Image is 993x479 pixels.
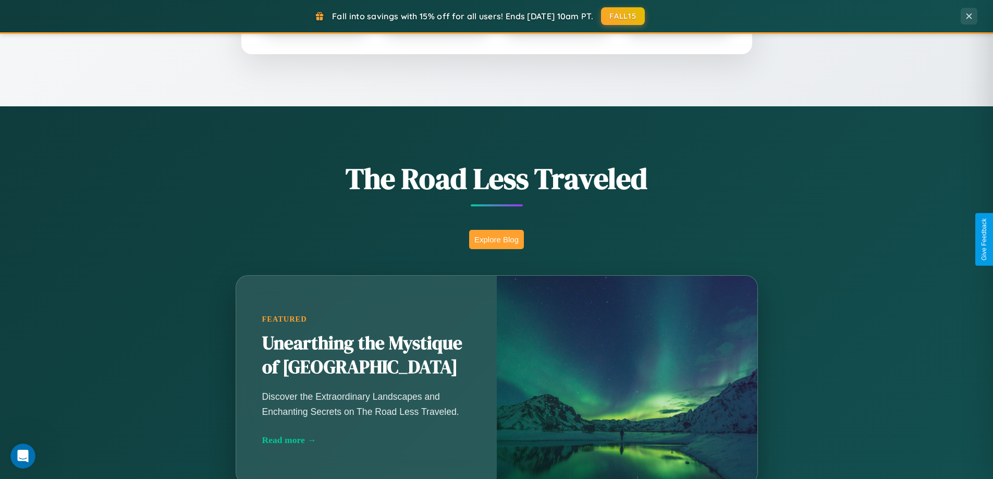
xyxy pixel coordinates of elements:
iframe: Intercom live chat [10,444,35,469]
span: Fall into savings with 15% off for all users! Ends [DATE] 10am PT. [332,11,593,21]
h2: Unearthing the Mystique of [GEOGRAPHIC_DATA] [262,331,471,379]
h1: The Road Less Traveled [184,158,810,199]
button: Explore Blog [469,230,524,249]
div: Featured [262,315,471,324]
p: Discover the Extraordinary Landscapes and Enchanting Secrets on The Road Less Traveled. [262,389,471,419]
div: Give Feedback [980,218,988,261]
button: FALL15 [601,7,645,25]
div: Read more → [262,435,471,446]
